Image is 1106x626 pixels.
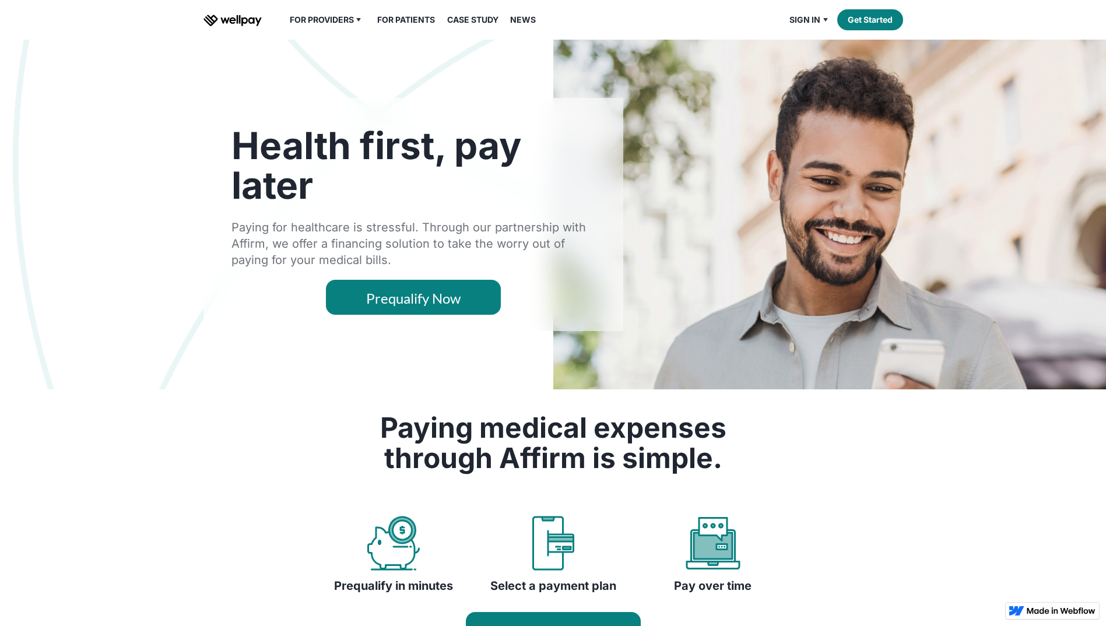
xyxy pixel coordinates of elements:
a: News [503,13,543,27]
h4: Select a payment plan [490,578,616,593]
div: Paying for healthcare is stressful. Through our partnership with Affirm, we offer a financing sol... [231,219,595,268]
h1: Health first, pay later [231,126,595,205]
h4: Prequalify in minutes [334,578,453,593]
h2: Paying medical expenses through Affirm is simple. [343,413,763,473]
img: Made in Webflow [1027,607,1096,614]
div: For Providers [290,13,354,27]
a: Get Started [837,9,903,30]
div: Sign in [782,13,837,27]
a: Case Study [440,13,505,27]
h4: Pay over time [674,578,752,593]
a: home [203,13,262,27]
a: Prequalify Now [326,280,501,315]
div: For Providers [283,13,371,27]
div: Sign in [789,13,820,27]
a: For Patients [370,13,442,27]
